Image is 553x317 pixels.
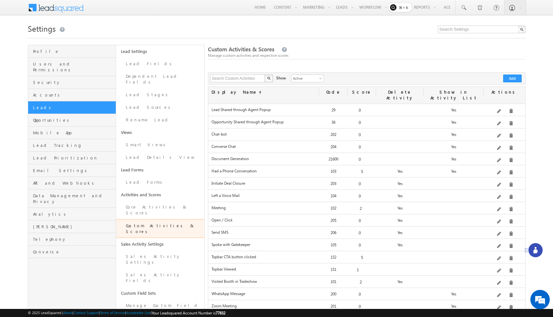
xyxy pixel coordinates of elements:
span: © 2025 LeadSquared | | | | | [28,310,225,316]
span: Show in Activity List [430,89,477,100]
a: Acceptable Use [126,311,151,315]
div: 152 [319,254,348,263]
a: Smart Views [116,138,204,151]
span: Data Management and Privacy [33,193,114,204]
label: WhatsApp Message [211,291,316,296]
div: Show [276,75,286,81]
a: Sales Activity Fields [116,269,204,287]
a: Lead Details View [116,151,204,164]
div: Yes [424,168,484,177]
span: Settings [28,23,56,34]
a: Accounts [28,89,116,101]
div: 36 [319,119,348,128]
a: Users and Permissions [28,58,116,76]
a: Lead Forms [116,164,204,176]
div: 0 [348,144,376,153]
div: Yes [424,131,484,140]
label: Send SMS [211,230,316,235]
div: Yes [376,205,424,214]
div: 21600 [319,156,348,165]
div: 0 [348,291,376,300]
a: Mobile App [28,127,116,139]
div: Yes [376,180,424,189]
div: Manage custom activities and respective scores [208,53,525,58]
a: Lead Stages [116,88,204,101]
span: Telephony [33,236,114,242]
div: Yes [376,217,424,226]
div: Code [319,87,348,98]
a: Security [28,76,116,89]
a: About [63,311,72,315]
label: Spoke with Gatekeeper [211,242,316,247]
a: Views [116,126,204,138]
a: Lead Forms [116,176,204,189]
a: Data Management and Privacy [28,189,116,208]
div: 0 [348,303,376,312]
div: Yes [376,279,424,288]
span: Your Leadsquared Account Number is [152,311,225,315]
div: Yes [424,119,484,128]
span: API and Webhooks [33,180,114,186]
label: Topbar CTA button clicked [211,254,316,259]
label: Document Generation [211,156,316,161]
div: 203 [319,180,348,189]
div: Display Name [208,87,319,98]
div: Yes [376,230,424,239]
div: 102 [319,205,348,214]
div: 5 [348,168,376,177]
a: Core Activities & Scores [116,201,204,219]
a: Lead Prioritization [28,152,116,164]
a: Converse [28,246,116,258]
label: Left a Voice Mail [211,193,316,198]
label: Zoom Meeting [211,303,316,308]
div: 0 [348,119,376,128]
div: 101 [319,279,348,288]
a: Lead Tracking [28,139,116,152]
a: Lead Sources [116,101,204,114]
a: Telephony [28,233,116,246]
img: Search [267,77,270,80]
div: 205 [319,217,348,226]
label: Topbar Viewed [211,267,316,271]
a: Contact Support [73,311,99,315]
div: Yes [376,168,424,177]
span: Lead Tracking [33,142,114,148]
div: Score [348,87,376,98]
a: Sales Activity Settings [116,238,204,250]
button: Add [503,75,522,82]
div: 151 [319,266,348,275]
div: 5 [348,254,376,263]
a: Analytics [28,208,116,220]
span: Mobile App [33,130,114,136]
span: Analytics [33,211,114,217]
div: 0 [348,131,376,140]
a: Email Settings [28,164,116,177]
label: Open / Click [211,218,316,222]
a: Terms of Service [100,311,125,315]
label: Initiate Deal Closure [211,181,316,186]
div: Yes [424,144,484,153]
a: Lead Settings [116,45,204,57]
div: 105 [319,242,348,251]
input: Search Settings [438,26,526,33]
span: Users and Permissions [33,61,114,73]
span: Email Settings [33,168,114,173]
div: 2 [348,279,376,288]
div: 202 [319,131,348,140]
a: Rename Lead [116,114,204,126]
label: Chat-bot [211,132,316,137]
a: Sales Activity Settings [116,250,204,269]
a: Custom Field Sets [116,287,204,299]
span: Active [291,76,322,81]
label: Visited Booth in Tradeshow [211,279,316,284]
div: 201 [319,303,348,312]
div: Yes [424,303,484,312]
a: Leads [28,101,116,114]
div: Yes [424,291,484,300]
label: Lead Shared through Agent Popup [211,107,316,112]
span: [PERSON_NAME] [33,224,114,230]
label: Opportunity Shared through Agent Popup [211,119,316,124]
div: 206 [319,230,348,239]
div: Yes [424,156,484,165]
a: Active [291,75,324,82]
